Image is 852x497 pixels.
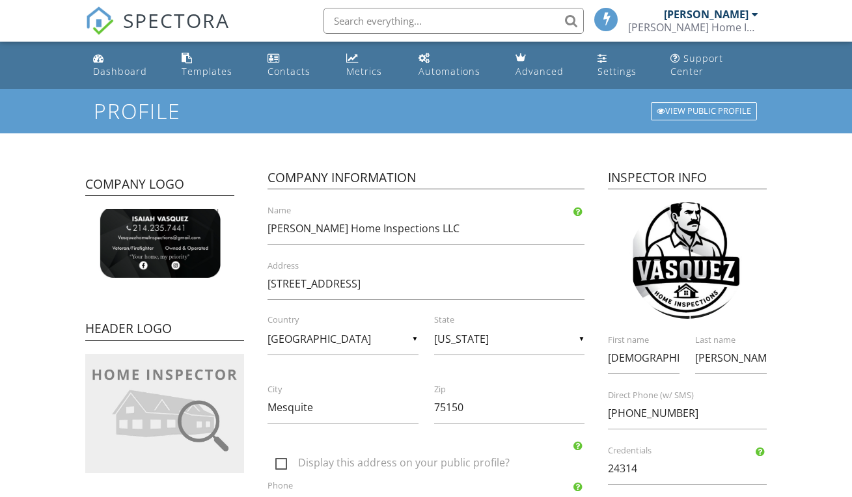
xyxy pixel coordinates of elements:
a: Templates [176,47,251,84]
div: Advanced [515,65,564,77]
label: First name [608,334,695,346]
a: Advanced [510,47,582,84]
div: Dashboard [93,65,147,77]
div: View Public Profile [651,102,757,120]
h4: Inspector Info [608,169,767,190]
div: Metrics [346,65,382,77]
div: Support Center [670,52,723,77]
div: Templates [182,65,232,77]
input: Search everything... [323,8,584,34]
h4: Company Logo [85,176,234,196]
div: Vasquez Home Inspections LLC [628,21,758,34]
div: Contacts [268,65,310,77]
div: [PERSON_NAME] [664,8,749,21]
a: Dashboard [88,47,166,84]
a: Contacts [262,47,331,84]
h1: Profile [94,100,759,122]
div: Automations [419,65,480,77]
h4: Company Information [268,169,585,190]
a: Automations (Basic) [413,47,500,84]
img: The Best Home Inspection Software - Spectora [85,7,114,35]
label: Display this address on your public profile? [275,457,593,473]
label: Country [268,314,434,326]
label: State [434,314,601,326]
a: SPECTORA [85,18,230,45]
div: Settings [598,65,637,77]
a: Settings [592,47,655,84]
a: Support Center [665,47,764,84]
a: Metrics [341,47,403,84]
img: company-logo-placeholder-36d46f90f209bfd688c11e12444f7ae3bbe69803b1480f285d1f5ee5e7c7234b.jpg [85,354,244,473]
label: Direct Phone (w/ SMS) [608,390,782,401]
img: IMG_9150.png [85,209,234,278]
label: Credentials [608,445,782,457]
h4: Header Logo [85,320,244,341]
span: SPECTORA [123,7,230,34]
label: Last name [695,334,782,346]
a: View Public Profile [650,101,758,122]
